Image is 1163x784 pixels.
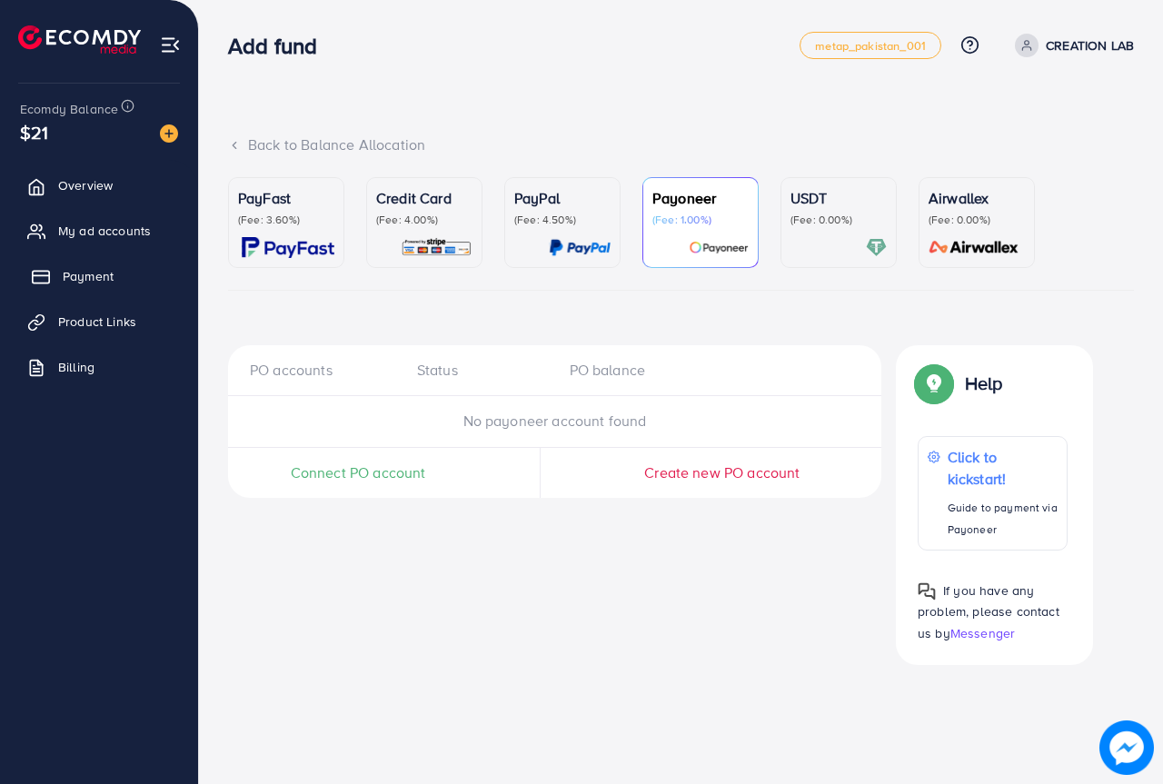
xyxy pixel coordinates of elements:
a: My ad accounts [14,213,184,249]
p: (Fee: 0.00%) [790,213,887,227]
img: Popup guide [918,367,950,400]
p: (Fee: 0.00%) [929,213,1025,227]
p: USDT [790,187,887,209]
img: card [242,237,334,258]
img: card [689,237,749,258]
a: metap_pakistan_001 [800,32,941,59]
img: menu [160,35,181,55]
p: Payoneer [652,187,749,209]
span: Product Links [58,313,136,331]
a: CREATION LAB [1008,34,1134,57]
span: Overview [58,176,113,194]
img: card [923,237,1025,258]
a: Payment [14,258,184,294]
span: Payment [63,267,114,285]
p: (Fee: 4.00%) [376,213,472,227]
p: PayPal [514,187,611,209]
div: PO balance [555,360,708,381]
p: PayFast [238,187,334,209]
p: Credit Card [376,187,472,209]
div: Back to Balance Allocation [228,134,1134,155]
p: (Fee: 3.60%) [238,213,334,227]
img: card [401,237,472,258]
p: Help [965,372,1003,394]
p: (Fee: 4.50%) [514,213,611,227]
a: Product Links [14,303,184,340]
span: $21 [20,119,48,145]
p: (Fee: 1.00%) [652,213,749,227]
p: Click to kickstart! [948,446,1059,490]
p: Airwallex [929,187,1025,209]
p: CREATION LAB [1046,35,1134,56]
div: PO accounts [250,360,403,381]
div: Status [403,360,555,381]
span: Connect PO account [291,462,426,483]
span: Ecomdy Balance [20,100,118,118]
span: Billing [58,358,94,376]
span: If you have any problem, please contact us by [918,581,1059,641]
h3: Add fund [228,33,332,59]
span: No payoneer account found [463,411,647,431]
img: image [160,124,178,143]
img: image [1099,720,1154,775]
span: My ad accounts [58,222,151,240]
span: Create new PO account [644,462,800,482]
span: Messenger [950,624,1015,642]
img: card [866,237,887,258]
span: metap_pakistan_001 [815,40,926,52]
a: Overview [14,167,184,203]
img: Popup guide [918,582,936,600]
p: Guide to payment via Payoneer [948,497,1059,541]
a: Billing [14,349,184,385]
img: card [549,237,611,258]
img: logo [18,25,141,54]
